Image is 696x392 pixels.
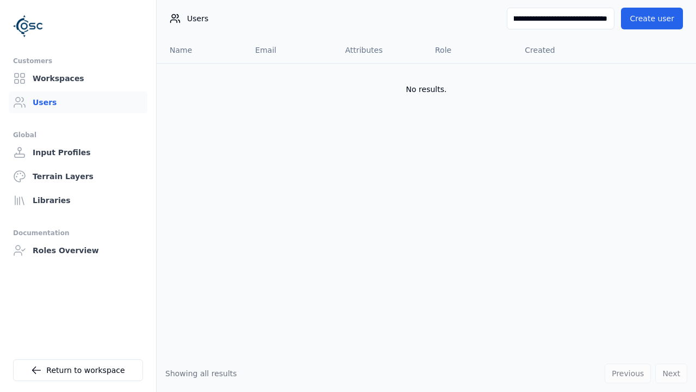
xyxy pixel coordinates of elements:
th: Role [426,37,516,63]
img: Logo [13,11,43,41]
div: Documentation [13,226,143,240]
a: Input Profiles [9,142,147,163]
td: No results. [157,63,696,115]
span: Showing all results [165,369,237,378]
span: Users [187,13,208,24]
th: Email [246,37,336,63]
th: Created [516,37,606,63]
div: Global [13,128,143,142]
a: Libraries [9,189,147,211]
a: Users [9,91,147,113]
a: Return to workspace [13,359,143,381]
a: Workspaces [9,68,147,89]
th: Name [157,37,246,63]
a: Roles Overview [9,240,147,261]
th: Attributes [337,37,426,63]
div: Customers [13,54,143,68]
a: Terrain Layers [9,166,147,187]
button: Create user [621,8,683,29]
